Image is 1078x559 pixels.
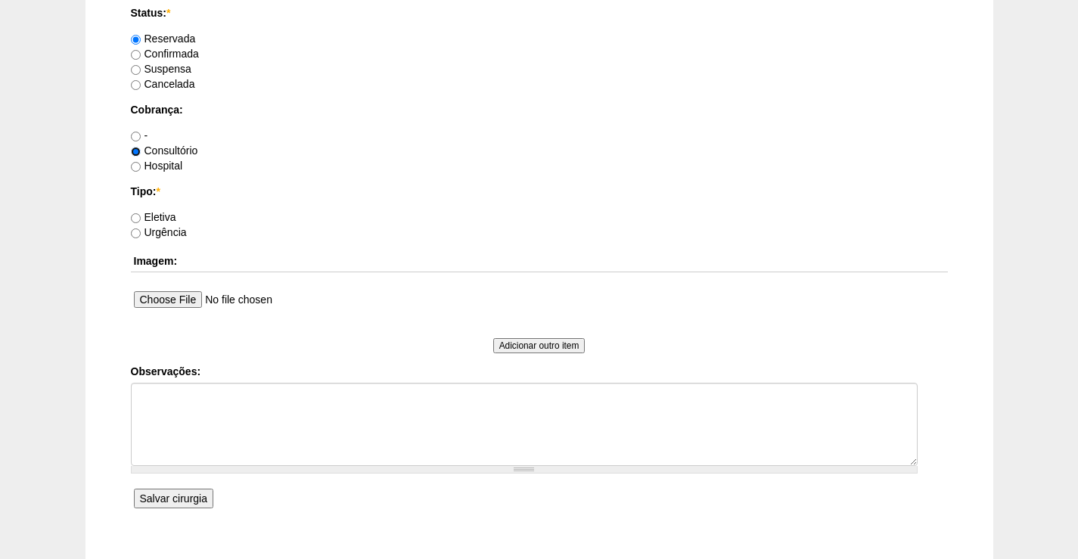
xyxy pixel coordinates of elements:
[131,78,195,90] label: Cancelada
[131,228,141,238] input: Urgência
[131,48,199,60] label: Confirmada
[134,489,213,508] input: Salvar cirurgia
[131,147,141,157] input: Consultório
[131,35,141,45] input: Reservada
[493,338,586,353] input: Adicionar outro item
[131,211,176,223] label: Eletiva
[131,213,141,223] input: Eletiva
[131,50,141,60] input: Confirmada
[131,65,141,75] input: Suspensa
[131,162,141,172] input: Hospital
[131,102,948,117] label: Cobrança:
[131,250,948,272] th: Imagem:
[131,184,948,199] label: Tipo:
[131,132,141,141] input: -
[131,226,187,238] label: Urgência
[131,144,198,157] label: Consultório
[131,160,183,172] label: Hospital
[131,129,148,141] label: -
[131,5,948,20] label: Status:
[131,80,141,90] input: Cancelada
[131,33,196,45] label: Reservada
[166,7,170,19] span: Este campo é obrigatório.
[131,63,191,75] label: Suspensa
[131,364,948,379] label: Observações:
[156,185,160,197] span: Este campo é obrigatório.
